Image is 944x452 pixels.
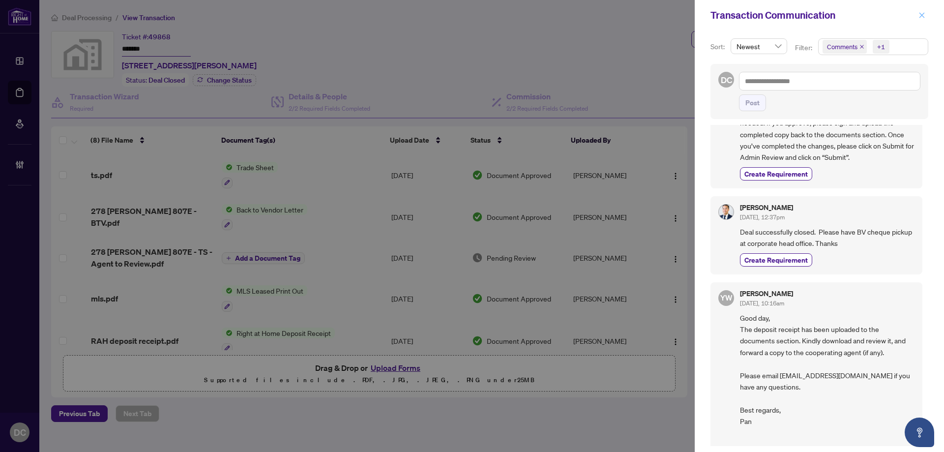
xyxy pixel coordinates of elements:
[905,418,934,447] button: Open asap
[720,73,732,87] span: DC
[740,204,793,211] h5: [PERSON_NAME]
[740,167,812,181] button: Create Requirement
[710,8,915,23] div: Transaction Communication
[827,42,857,52] span: Comments
[739,94,766,111] button: Post
[710,41,727,52] p: Sort:
[877,42,885,52] div: +1
[823,40,867,54] span: Comments
[740,290,793,297] h5: [PERSON_NAME]
[720,292,733,304] span: YW
[719,205,734,219] img: Profile Icon
[744,255,808,265] span: Create Requirement
[737,39,781,54] span: Newest
[740,253,812,267] button: Create Requirement
[740,226,914,249] span: Deal successfully closed. Please have BV cheque pickup at corporate head office. Thanks
[859,44,864,49] span: close
[744,169,808,179] span: Create Requirement
[740,300,784,307] span: [DATE], 10:16am
[795,42,814,53] p: Filter:
[918,12,925,19] span: close
[740,213,785,221] span: [DATE], 12:37pm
